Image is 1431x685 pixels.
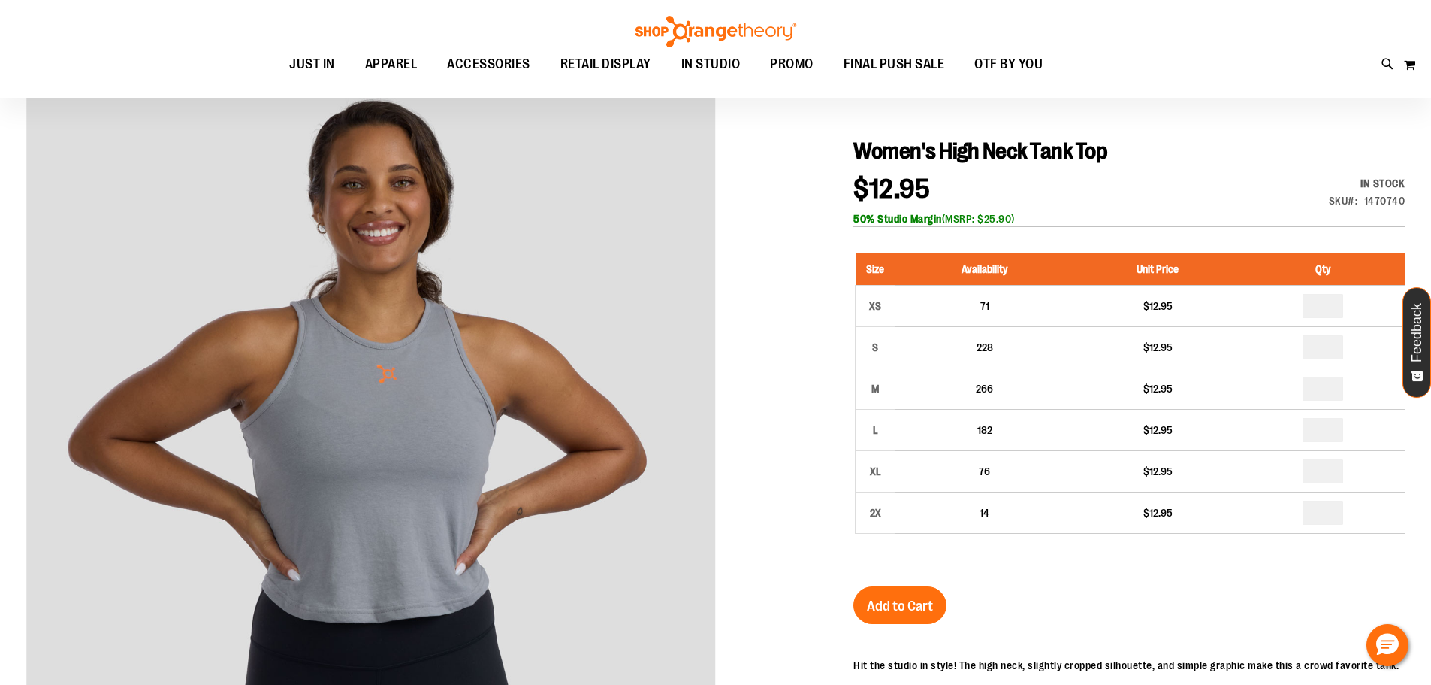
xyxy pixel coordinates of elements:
[1329,176,1405,191] div: In stock
[1364,193,1405,208] div: 1470740
[289,47,335,81] span: JUST IN
[853,213,942,225] b: 50% Studio Margin
[853,658,1399,673] p: Hit the studio in style! The high neck, slightly cropped silhouette, and simple graphic make this...
[1242,253,1405,286] th: Qty
[1081,464,1233,479] div: $12.95
[1081,340,1233,355] div: $12.95
[977,424,992,436] span: 182
[1073,253,1241,286] th: Unit Price
[829,47,960,82] a: FINAL PUSH SALE
[545,47,666,82] a: RETAIL DISPLAY
[864,419,886,441] div: L
[365,47,418,81] span: APPAREL
[560,47,651,81] span: RETAIL DISPLAY
[666,47,756,82] a: IN STUDIO
[980,507,989,519] span: 14
[974,47,1043,81] span: OTF BY YOU
[1081,299,1233,314] div: $12.95
[350,47,433,82] a: APPAREL
[977,341,993,353] span: 228
[1081,423,1233,438] div: $12.95
[864,295,886,317] div: XS
[864,460,886,483] div: XL
[979,465,990,477] span: 76
[895,253,1074,286] th: Availability
[980,300,989,312] span: 71
[447,47,530,81] span: ACCESSORIES
[867,598,933,614] span: Add to Cart
[1081,505,1233,520] div: $12.95
[976,383,993,395] span: 266
[681,47,741,81] span: IN STUDIO
[633,16,799,47] img: Shop Orangetheory
[1402,287,1431,398] button: Feedback - Show survey
[853,174,930,205] span: $12.95
[853,586,946,624] button: Add to Cart
[853,138,1107,164] span: Women's High Neck Tank Top
[274,47,350,81] a: JUST IN
[1329,176,1405,191] div: Availability
[1329,195,1358,207] strong: SKU
[864,502,886,524] div: 2X
[1366,624,1408,666] button: Hello, have a question? Let’s chat.
[432,47,545,82] a: ACCESSORIES
[770,47,814,81] span: PROMO
[755,47,829,82] a: PROMO
[1081,381,1233,396] div: $12.95
[853,211,1405,226] div: (MSRP: $25.90)
[864,377,886,400] div: M
[864,336,886,359] div: S
[959,47,1058,82] a: OTF BY YOU
[1410,303,1424,362] span: Feedback
[844,47,945,81] span: FINAL PUSH SALE
[856,253,895,286] th: Size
